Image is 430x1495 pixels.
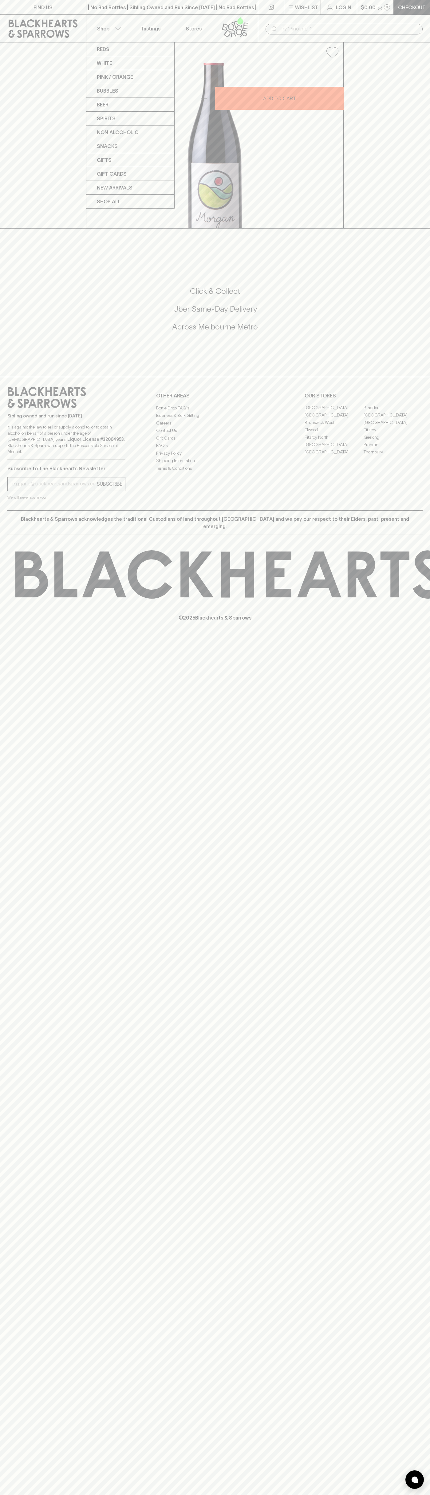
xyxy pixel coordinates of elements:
p: Non Alcoholic [97,129,139,136]
a: Pink / Orange [86,70,174,84]
a: Snacks [86,139,174,153]
p: White [97,59,112,67]
a: Non Alcoholic [86,126,174,139]
p: Snacks [97,142,118,150]
a: Reds [86,42,174,56]
a: New Arrivals [86,181,174,195]
p: New Arrivals [97,184,132,191]
a: Bubbles [86,84,174,98]
p: Pink / Orange [97,73,133,81]
img: bubble-icon [412,1477,418,1483]
p: Spirits [97,115,116,122]
a: Gift Cards [86,167,174,181]
a: Spirits [86,112,174,126]
a: White [86,56,174,70]
p: Bubbles [97,87,118,94]
p: Gift Cards [97,170,127,177]
p: Reds [97,46,109,53]
p: Beer [97,101,108,108]
a: Gifts [86,153,174,167]
p: Gifts [97,156,112,164]
a: Beer [86,98,174,112]
p: SHOP ALL [97,198,121,205]
a: SHOP ALL [86,195,174,208]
